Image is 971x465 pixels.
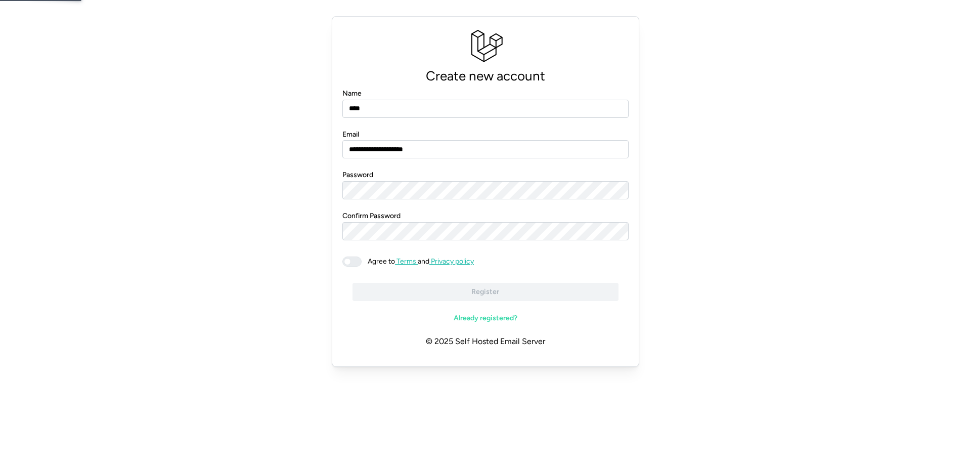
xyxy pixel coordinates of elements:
[342,88,362,99] label: Name
[342,210,401,222] label: Confirm Password
[471,283,499,301] span: Register
[395,257,418,266] a: Terms
[362,257,474,267] span: and
[352,283,619,301] button: Register
[352,309,619,327] a: Already registered?
[342,65,629,87] p: Create new account
[454,310,517,327] span: Already registered?
[368,257,395,266] span: Agree to
[342,170,373,181] label: Password
[342,327,629,356] p: © 2025 Self Hosted Email Server
[342,129,359,140] label: Email
[429,257,474,266] a: Privacy policy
